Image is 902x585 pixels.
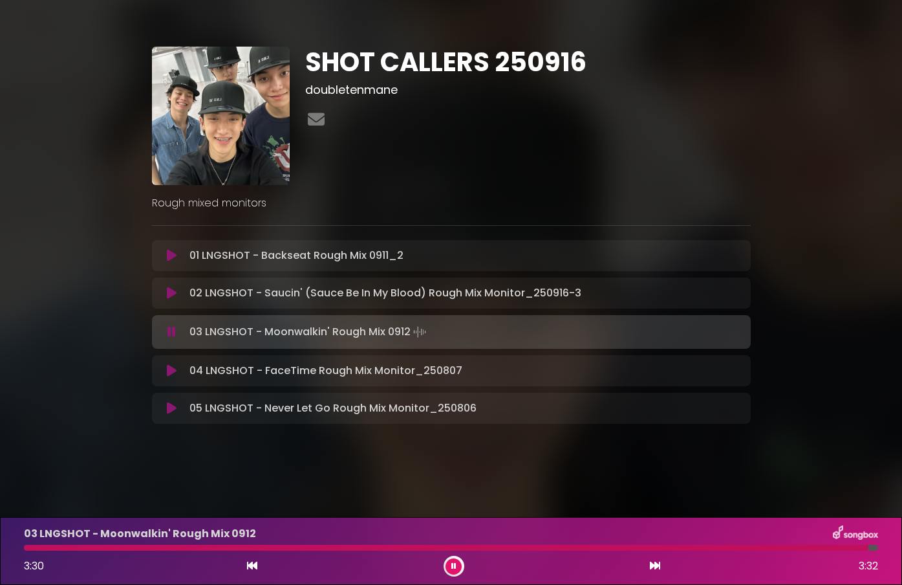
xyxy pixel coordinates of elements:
[189,363,462,379] p: 04 LNGSHOT - FaceTime Rough Mix Monitor_250807
[305,83,751,97] h3: doubletenmane
[189,323,429,341] p: 03 LNGSHOT - Moonwalkin' Rough Mix 0912
[189,401,477,416] p: 05 LNGSHOT - Never Let Go Rough Mix Monitor_250806
[152,195,751,211] p: Rough mixed monitors
[189,248,403,263] p: 01 LNGSHOT - Backseat Rough Mix 0911_2
[305,47,751,78] h1: SHOT CALLERS 250916
[152,47,290,185] img: EhfZEEfJT4ehH6TTm04u
[411,323,429,341] img: waveform4.gif
[189,285,581,301] p: 02 LNGSHOT - Saucin' (Sauce Be In My Blood) Rough Mix Monitor_250916-3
